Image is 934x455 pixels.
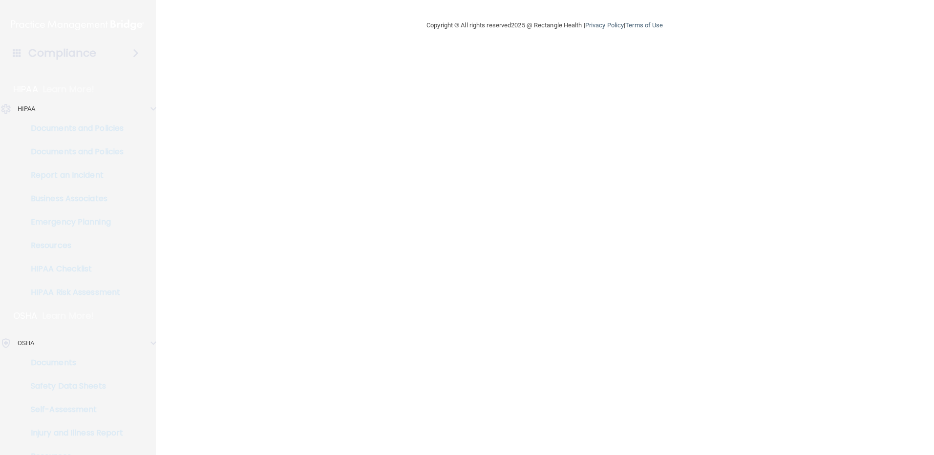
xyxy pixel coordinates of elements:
p: Resources [6,241,140,250]
p: HIPAA [18,103,36,115]
img: PMB logo [11,15,144,35]
p: Business Associates [6,194,140,204]
a: Terms of Use [625,21,663,29]
p: Safety Data Sheets [6,381,140,391]
p: OSHA [13,310,38,322]
a: Privacy Policy [585,21,624,29]
p: Documents and Policies [6,124,140,133]
p: Report an Incident [6,170,140,180]
p: HIPAA [13,83,38,95]
h4: Compliance [28,46,96,60]
div: Copyright © All rights reserved 2025 @ Rectangle Health | | [366,10,723,41]
p: Learn More! [42,310,94,322]
p: Emergency Planning [6,217,140,227]
p: Self-Assessment [6,405,140,414]
p: HIPAA Risk Assessment [6,288,140,297]
p: Injury and Illness Report [6,428,140,438]
p: Learn More! [43,83,95,95]
p: Documents [6,358,140,368]
p: HIPAA Checklist [6,264,140,274]
p: Documents and Policies [6,147,140,157]
p: OSHA [18,337,34,349]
